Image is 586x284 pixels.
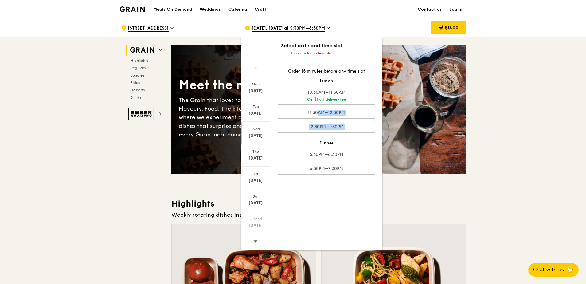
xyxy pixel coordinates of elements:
div: Please select a time slot [241,51,382,56]
div: Tue [242,104,269,109]
div: Fri [242,172,269,176]
div: 11:30AM–12:30PM [278,107,375,119]
span: Desserts [131,88,145,92]
div: Order 15 minutes before any time slot [278,68,375,74]
img: Grain web logo [128,45,156,56]
span: Highlights [131,58,148,63]
div: Thu [242,149,269,154]
div: [DATE] [242,155,269,161]
button: Chat with us🦙 [528,263,579,277]
div: [DATE] [242,110,269,116]
h1: Meals On Demand [153,6,192,13]
div: [DATE] [242,133,269,139]
img: Grain [120,6,145,12]
div: Weddings [200,0,221,19]
div: Craft [255,0,266,19]
div: Sat [242,194,269,199]
span: Chat with us [533,266,564,274]
div: [DATE] [242,200,269,206]
div: Select date and time slot [241,42,382,49]
div: The Grain that loves to play. With ingredients. Flavours. Food. The kitchen is our happy place, w... [179,96,319,139]
div: Dinner [278,140,375,146]
div: Lunch [278,78,375,84]
div: [DATE] [242,88,269,94]
span: [DATE], [DATE] at 5:30PM–6:30PM [252,25,325,32]
span: Sides [131,81,140,85]
div: Meet the new Grain [179,77,319,93]
a: Log in [446,0,466,19]
a: Catering [225,0,251,19]
a: Craft [251,0,270,19]
span: [STREET_ADDRESS] [128,25,169,32]
div: Catering [228,0,247,19]
span: $0.00 [445,25,459,30]
a: Weddings [196,0,225,19]
span: 🦙 [566,266,574,274]
div: Mon [242,82,269,87]
span: Drinks [131,95,141,100]
div: Get $1 off delivery fee [280,97,372,102]
div: 6:30PM–7:30PM [278,163,375,175]
h3: Highlights [171,198,466,209]
div: Wed [242,127,269,132]
div: [DATE] [242,223,269,229]
img: Ember Smokery web logo [128,108,156,120]
div: 10:30AM–11:30AM [278,87,375,105]
div: [DATE] [242,178,269,184]
div: 5:30PM–6:30PM [278,149,375,160]
span: Bundles [131,73,144,77]
a: Contact us [414,0,446,19]
div: 12:30PM–1:30PM [278,121,375,133]
div: Closed [242,216,269,221]
div: Weekly rotating dishes inspired by flavours from around the world. [171,211,466,219]
span: Regulars [131,66,146,70]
